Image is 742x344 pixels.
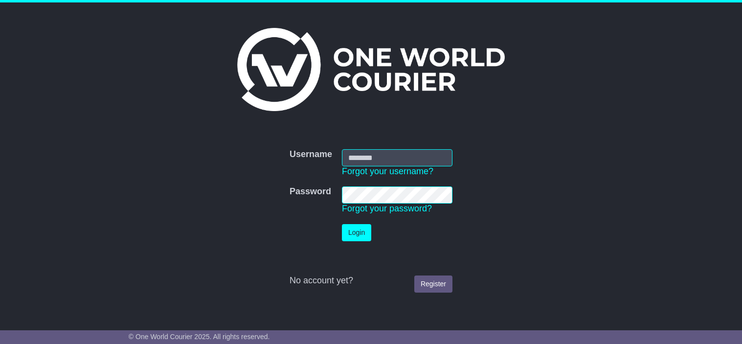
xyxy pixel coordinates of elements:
[342,204,432,213] a: Forgot your password?
[290,186,331,197] label: Password
[129,333,270,341] span: © One World Courier 2025. All rights reserved.
[414,275,452,293] a: Register
[290,149,332,160] label: Username
[290,275,452,286] div: No account yet?
[237,28,504,111] img: One World
[342,166,433,176] a: Forgot your username?
[342,224,371,241] button: Login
